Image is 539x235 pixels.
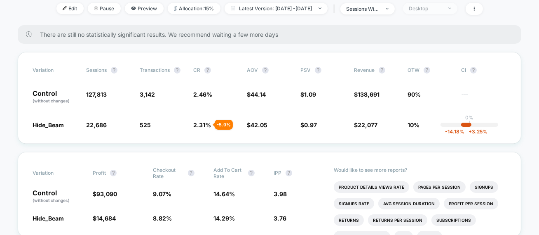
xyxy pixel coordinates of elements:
span: 8.82 % [153,215,172,222]
button: ? [174,67,180,74]
li: Product Details Views Rate [334,181,409,193]
span: + [469,128,472,135]
li: Subscriptions [431,214,476,226]
button: ? [248,170,255,176]
button: ? [262,67,269,74]
span: Add To Cart Rate [213,167,244,179]
span: 44.14 [251,91,266,98]
li: Avg Session Duration [378,198,440,209]
span: 138,691 [358,91,380,98]
div: - 5.9 % [215,120,233,130]
span: $ [93,215,116,222]
span: 0.97 [304,121,317,128]
button: ? [315,67,321,74]
button: ? [470,67,477,74]
span: Edit [56,3,84,14]
button: ? [424,67,430,74]
span: Checkout Rate [153,167,184,179]
li: Profit Per Session [444,198,498,209]
span: $ [247,121,267,128]
button: ? [379,67,385,74]
span: 14,684 [96,215,116,222]
span: 2.46 % [193,91,212,98]
span: PSV [300,67,311,73]
p: Control [33,90,78,104]
p: Control [33,190,84,204]
button: ? [110,170,117,176]
span: Transactions [140,67,170,73]
li: Signups [470,181,498,193]
button: ? [286,170,292,176]
span: 22,686 [86,121,107,128]
span: $ [300,121,317,128]
span: 22,077 [358,121,377,128]
span: 3,142 [140,91,155,98]
li: Returns [334,214,364,226]
span: $ [93,190,117,197]
span: 10% [408,121,419,128]
span: Variation [33,167,78,179]
span: CR [193,67,200,73]
span: Latest Version: [DATE] - [DATE] [225,3,328,14]
img: end [386,8,389,9]
span: 2.31 % [193,121,211,128]
span: 1.09 [304,91,316,98]
span: $ [354,91,380,98]
span: There are still no statistically significant results. We recommend waiting a few more days [40,31,505,38]
li: Pages Per Session [413,181,466,193]
span: 14.64 % [213,190,235,197]
span: 90% [408,91,421,98]
span: $ [354,121,377,128]
li: Returns Per Session [368,214,427,226]
span: 3.98 [274,190,287,197]
span: AOV [247,67,258,73]
p: | [469,121,470,127]
button: ? [188,170,195,176]
img: calendar [231,6,235,10]
span: 42.05 [251,121,267,128]
span: 3.25 % [464,128,487,135]
span: 9.07 % [153,190,172,197]
span: Revenue [354,67,375,73]
img: rebalance [174,6,177,11]
button: ? [111,67,117,74]
span: CI [461,67,506,74]
span: IPP [274,170,281,176]
span: Preview [125,3,164,14]
span: (without changes) [33,198,70,203]
img: edit [63,6,67,10]
span: (without changes) [33,98,70,103]
span: Profit [93,170,106,176]
span: | [332,3,340,15]
span: -14.18 % [445,128,464,135]
span: Hide_Beam [33,215,64,222]
span: $ [247,91,266,98]
div: sessions with impression [347,6,380,12]
span: OTW [408,67,453,74]
p: Would like to see more reports? [334,167,506,173]
img: end [319,7,321,9]
span: 93,090 [96,190,117,197]
p: 0% [465,114,473,121]
span: 14.29 % [213,215,235,222]
span: Allocation: 15% [168,3,220,14]
span: Variation [33,67,78,74]
button: ? [204,67,211,74]
img: end [448,7,451,9]
span: Sessions [86,67,107,73]
span: Hide_Beam [33,121,64,128]
span: 3.76 [274,215,286,222]
span: 127,813 [86,91,107,98]
span: $ [300,91,316,98]
span: 525 [140,121,151,128]
span: --- [461,92,506,104]
img: end [94,6,98,10]
span: Pause [88,3,121,14]
div: Desktop [409,5,442,12]
li: Signups Rate [334,198,374,209]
